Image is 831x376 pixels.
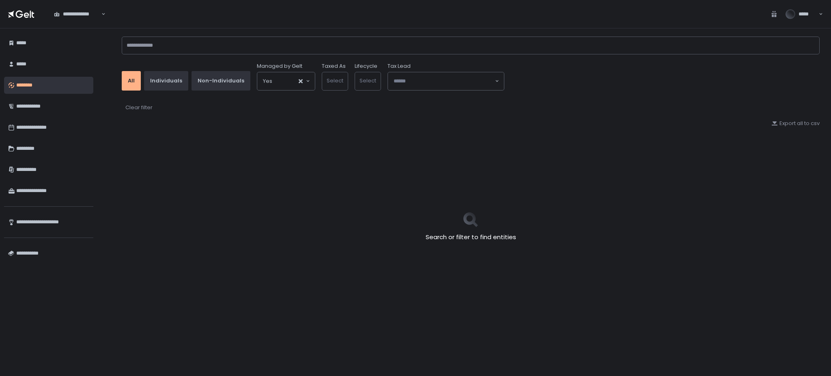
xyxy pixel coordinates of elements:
[272,77,298,85] input: Search for option
[355,63,377,70] label: Lifecycle
[257,63,302,70] span: Managed by Gelt
[150,77,182,84] div: Individuals
[299,79,303,83] button: Clear Selected
[426,233,516,242] h2: Search or filter to find entities
[388,72,504,90] div: Search for option
[360,77,376,84] span: Select
[128,77,135,84] div: All
[263,77,272,85] span: Yes
[125,104,153,112] button: Clear filter
[198,77,244,84] div: Non-Individuals
[257,72,315,90] div: Search for option
[100,10,101,18] input: Search for option
[122,71,141,91] button: All
[388,63,411,70] span: Tax Lead
[394,77,494,85] input: Search for option
[192,71,250,91] button: Non-Individuals
[49,5,105,22] div: Search for option
[144,71,188,91] button: Individuals
[771,120,820,127] button: Export all to csv
[125,104,153,111] div: Clear filter
[322,63,346,70] label: Taxed As
[327,77,343,84] span: Select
